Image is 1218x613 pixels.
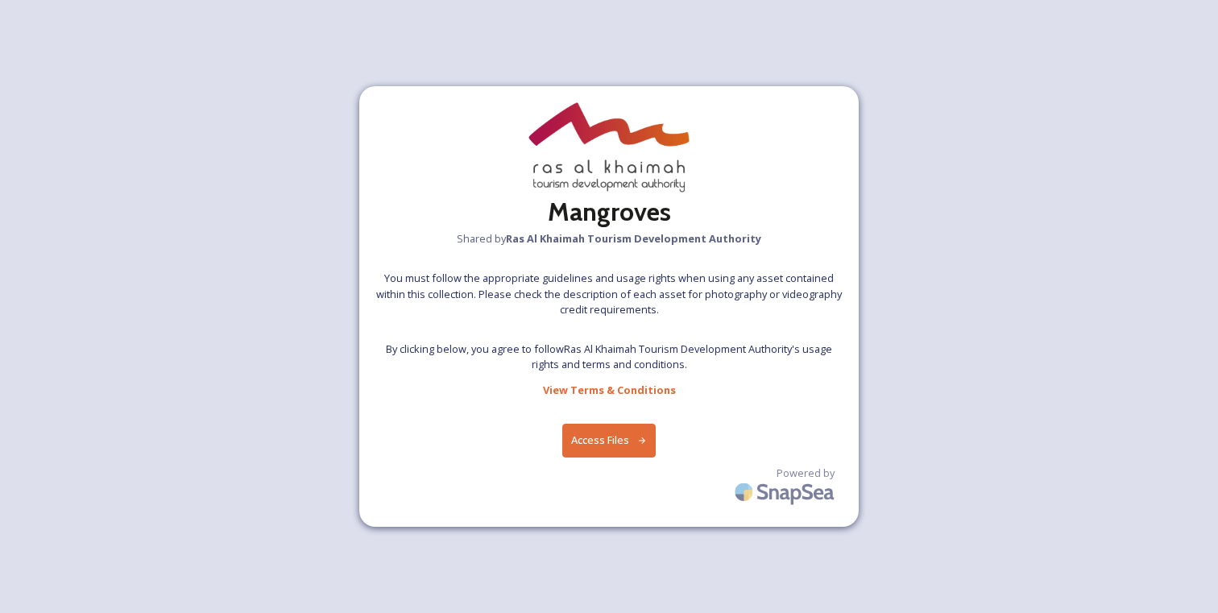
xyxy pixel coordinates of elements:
[777,466,835,481] span: Powered by
[543,380,676,400] a: View Terms & Conditions
[375,271,843,317] span: You must follow the appropriate guidelines and usage rights when using any asset contained within...
[457,231,761,246] span: Shared by
[375,342,843,372] span: By clicking below, you agree to follow Ras Al Khaimah Tourism Development Authority 's usage righ...
[548,193,671,231] h2: Mangroves
[528,102,690,193] img: raktda_eng_new-stacked-logo_rgb.png
[730,473,843,511] img: SnapSea Logo
[543,383,676,397] strong: View Terms & Conditions
[562,424,657,457] button: Access Files
[506,231,761,246] strong: Ras Al Khaimah Tourism Development Authority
